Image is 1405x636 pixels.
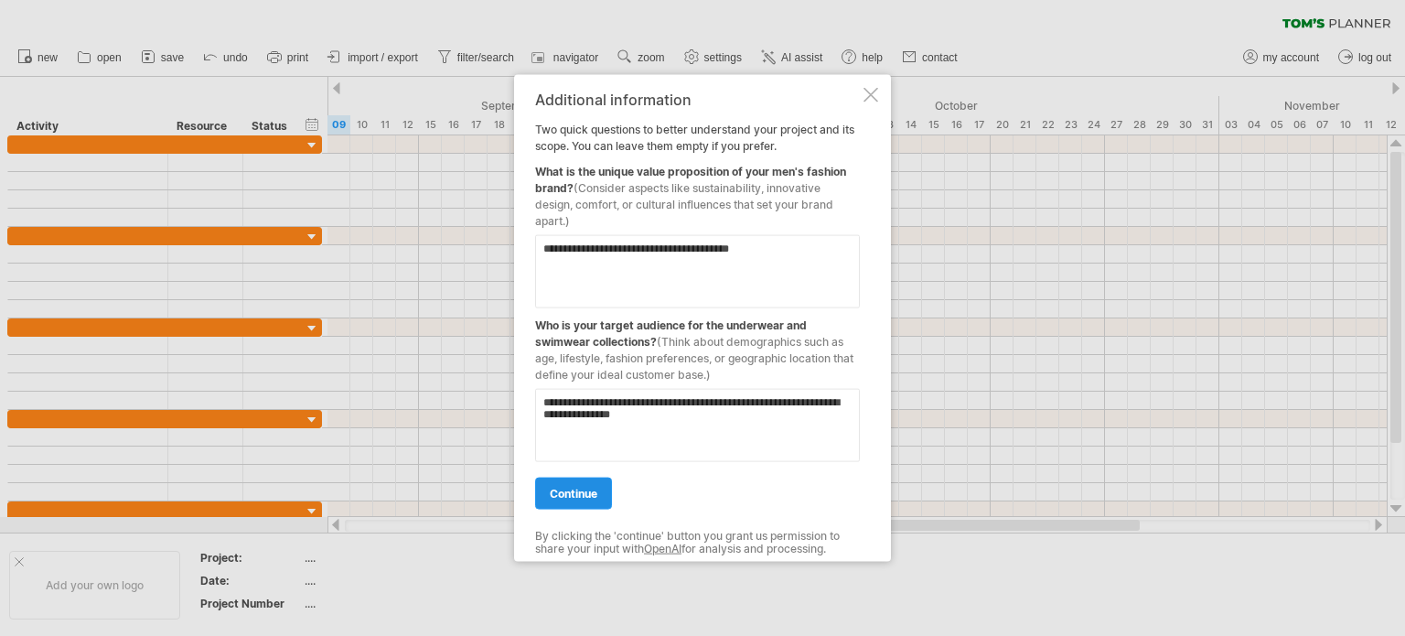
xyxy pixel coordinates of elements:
[535,334,853,381] span: (Think about demographics such as age, lifestyle, fashion preferences, or geographic location tha...
[535,307,860,383] div: Who is your target audience for the underwear and swimwear collections?
[535,91,860,545] div: Two quick questions to better understand your project and its scope. You can leave them empty if ...
[550,486,597,500] span: continue
[535,180,833,227] span: (Consider aspects like sustainability, innovative design, comfort, or cultural influences that se...
[535,154,860,229] div: What is the unique value proposition of your men's fashion brand?
[644,542,681,555] a: OpenAI
[535,477,612,509] a: continue
[535,529,860,555] div: By clicking the 'continue' button you grant us permission to share your input with for analysis a...
[535,91,860,107] div: Additional information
